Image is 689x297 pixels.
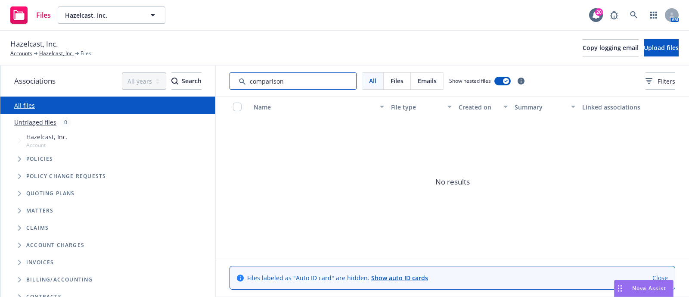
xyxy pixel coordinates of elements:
span: Policy change requests [26,174,106,179]
div: Linked associations [582,103,642,112]
div: Drag to move [615,280,625,297]
div: File type [391,103,442,112]
span: Invoices [26,260,54,265]
span: Filters [646,77,675,86]
a: Files [7,3,54,27]
span: Hazelcast, Inc. [26,132,68,141]
button: Linked associations [579,97,646,117]
a: Search [625,6,642,24]
button: Hazelcast, Inc. [58,6,165,24]
button: File type [388,97,455,117]
a: Report a Bug [605,6,623,24]
button: Copy logging email [583,39,639,56]
span: Hazelcast, Inc. [65,11,140,20]
button: Upload files [644,39,679,56]
button: Created on [455,97,511,117]
a: Close [652,273,668,282]
span: No results [216,117,689,247]
svg: Search [171,78,178,84]
span: Account charges [26,243,84,248]
a: All files [14,101,35,109]
span: Hazelcast, Inc. [10,38,58,50]
div: Summary [515,103,565,112]
span: All [369,76,376,85]
button: Nova Assist [614,280,673,297]
button: Summary [511,97,578,117]
span: Account [26,141,68,149]
div: 20 [595,8,603,16]
span: Upload files [644,44,679,52]
span: Copy logging email [583,44,639,52]
div: Created on [459,103,498,112]
a: Switch app [645,6,662,24]
div: Tree Example [0,131,215,271]
span: Files [81,50,91,57]
button: SearchSearch [171,72,202,90]
span: Show nested files [449,77,491,84]
input: Select all [233,103,242,111]
a: Hazelcast, Inc. [39,50,74,57]
span: Files [36,12,51,19]
span: Policies [26,156,53,162]
span: Billing/Accounting [26,277,93,282]
span: Claims [26,225,49,231]
button: Name [250,97,388,117]
a: Untriaged files [14,118,56,127]
span: Associations [14,75,56,87]
span: Nova Assist [632,284,666,292]
a: Accounts [10,50,32,57]
span: Filters [658,77,675,86]
span: Files [391,76,403,85]
a: Show auto ID cards [371,274,428,282]
div: Search [171,73,202,89]
span: Files labeled as "Auto ID card" are hidden. [247,273,428,282]
span: Quoting plans [26,191,75,196]
span: Matters [26,208,53,213]
span: Emails [418,76,437,85]
input: Search by keyword... [230,72,357,90]
button: Filters [646,72,675,90]
div: 0 [60,117,71,127]
div: Name [254,103,375,112]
